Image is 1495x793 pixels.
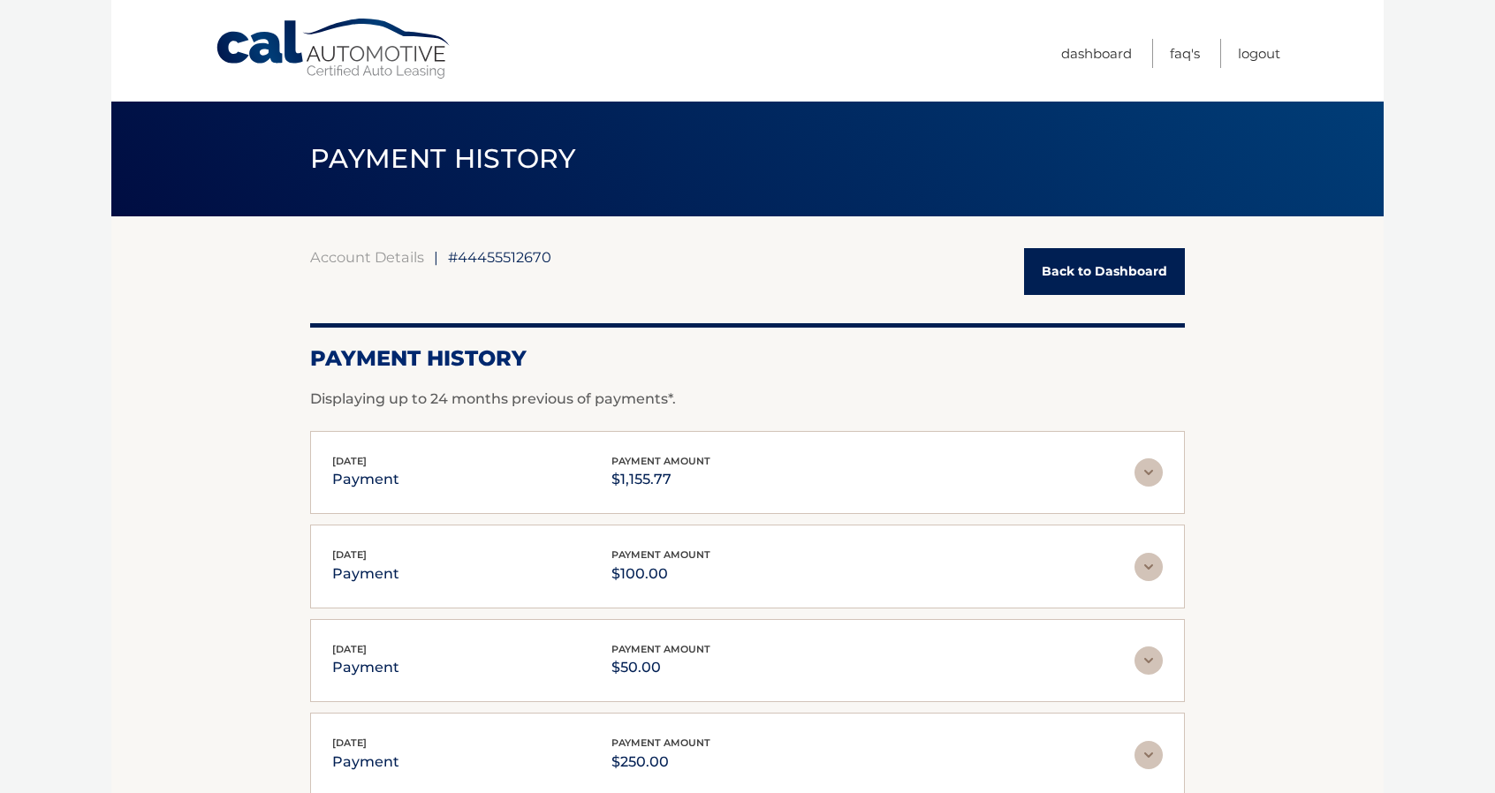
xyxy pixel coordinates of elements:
[1024,248,1185,295] a: Back to Dashboard
[1135,458,1163,487] img: accordion-rest.svg
[1135,741,1163,769] img: accordion-rest.svg
[434,248,438,266] span: |
[332,655,399,680] p: payment
[448,248,551,266] span: #44455512670
[310,248,424,266] a: Account Details
[1170,39,1200,68] a: FAQ's
[215,18,453,80] a: Cal Automotive
[332,643,367,655] span: [DATE]
[611,750,710,774] p: $250.00
[332,548,367,561] span: [DATE]
[611,562,710,586] p: $100.00
[332,562,399,586] p: payment
[611,455,710,467] span: payment amount
[611,548,710,561] span: payment amount
[1135,553,1163,581] img: accordion-rest.svg
[332,736,367,749] span: [DATE]
[1061,39,1132,68] a: Dashboard
[332,467,399,492] p: payment
[310,142,576,175] span: PAYMENT HISTORY
[611,467,710,492] p: $1,155.77
[611,643,710,655] span: payment amount
[1238,39,1280,68] a: Logout
[310,345,1185,372] h2: Payment History
[310,389,1185,410] p: Displaying up to 24 months previous of payments*.
[332,455,367,467] span: [DATE]
[611,736,710,749] span: payment amount
[1135,646,1163,675] img: accordion-rest.svg
[332,750,399,774] p: payment
[611,655,710,680] p: $50.00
